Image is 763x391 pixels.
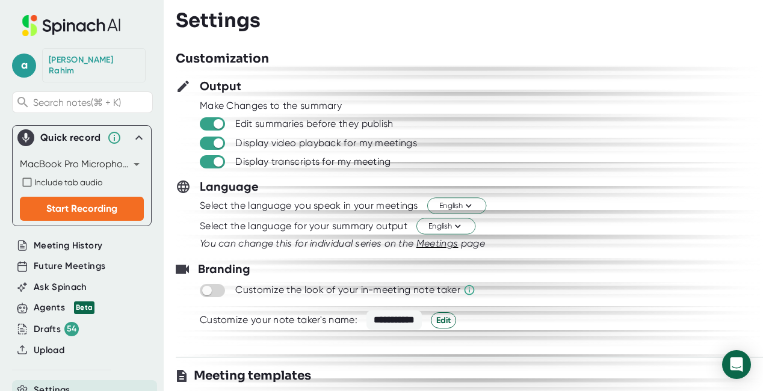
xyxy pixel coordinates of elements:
[17,126,146,150] div: Quick record
[200,220,407,232] div: Select the language for your summary output
[235,156,391,168] div: Display transcripts for my meeting
[194,367,311,385] h3: Meeting templates
[12,54,36,78] span: a
[200,200,418,212] div: Select the language you speak in your meetings
[200,77,241,95] h3: Output
[176,9,261,32] h3: Settings
[428,221,463,232] span: English
[74,301,94,314] div: Beta
[431,312,456,328] button: Edit
[200,177,259,195] h3: Language
[34,301,94,315] button: Agents Beta
[64,322,79,336] div: 54
[439,200,474,212] span: English
[416,218,475,235] button: English
[34,322,79,336] button: Drafts 54
[427,198,486,214] button: English
[198,260,250,278] h3: Branding
[40,132,101,144] div: Quick record
[20,175,144,189] div: Record both your microphone and the audio from your browser tab (e.g., videos, meetings, etc.)
[34,239,102,253] button: Meeting History
[436,314,451,327] span: Edit
[34,343,64,357] button: Upload
[722,350,751,379] div: Open Intercom Messenger
[49,55,139,76] div: Abdul Rahim
[33,97,121,108] span: Search notes (⌘ + K)
[34,177,102,187] span: Include tab audio
[176,50,269,68] h3: Customization
[235,118,393,130] div: Edit summaries before they publish
[34,301,94,315] div: Agents
[200,238,485,249] i: You can change this for individual series on the page
[34,322,79,336] div: Drafts
[235,137,416,149] div: Display video playback for my meetings
[200,314,357,326] div: Customize your note taker's name:
[20,155,144,174] div: MacBook Pro Microphone (Built-in)
[46,203,117,214] span: Start Recording
[235,284,460,296] div: Customize the look of your in-meeting note taker
[416,236,459,251] button: Meetings
[34,259,105,273] button: Future Meetings
[20,197,144,221] button: Start Recording
[416,238,459,249] span: Meetings
[200,100,763,112] div: Make Changes to the summary
[34,280,87,294] button: Ask Spinach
